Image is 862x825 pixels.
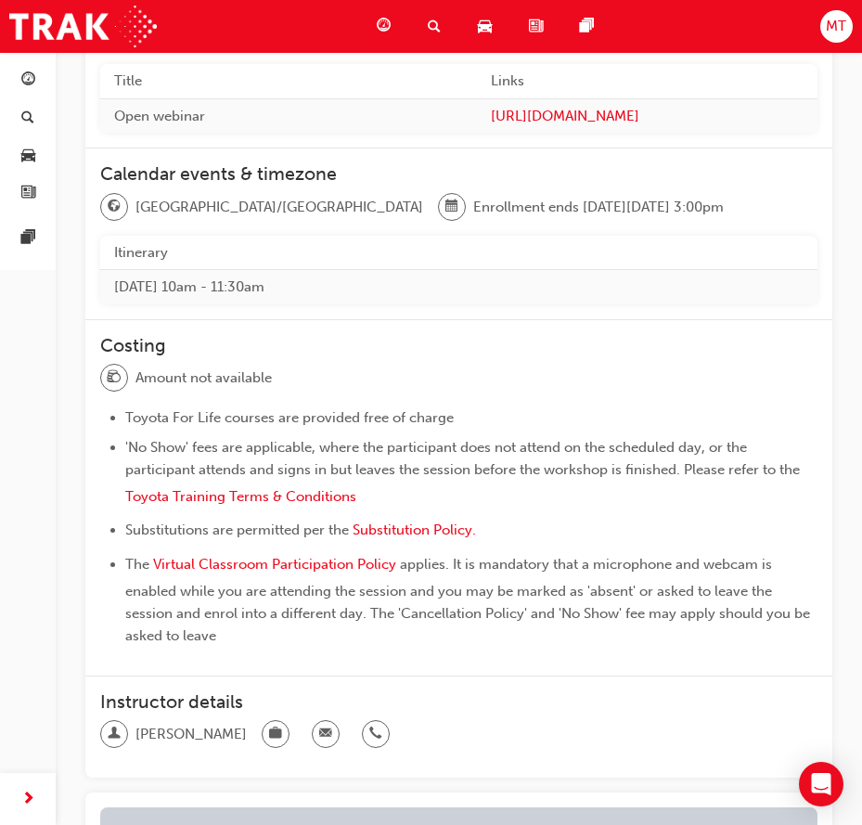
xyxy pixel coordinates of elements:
span: next-icon [21,788,35,811]
a: Toyota Training Terms & Conditions [125,488,356,505]
a: search-icon [413,7,463,45]
span: [GEOGRAPHIC_DATA]/[GEOGRAPHIC_DATA] [135,197,423,218]
span: globe-icon [108,195,121,219]
span: MT [826,16,846,37]
h3: Instructor details [100,691,817,713]
span: car-icon [478,15,492,38]
span: search-icon [428,15,441,38]
td: [DATE] 10am - 11:30am [100,270,817,304]
button: MT [820,10,853,43]
a: Substitution Policy. [353,522,476,538]
div: Open Intercom Messenger [799,762,843,806]
span: money-icon [108,366,121,390]
span: 'No Show' fees are applicable, where the participant does not attend on the scheduled day, or the... [125,439,800,478]
a: car-icon [463,7,514,45]
span: news-icon [529,15,543,38]
span: The [125,556,149,573]
span: email-icon [319,722,332,746]
span: [PERSON_NAME] [135,724,247,745]
span: guage-icon [21,72,35,89]
span: applies. It is mandatory that a microphone and webcam is enabled while you are attending the sess... [125,556,814,644]
a: [URL][DOMAIN_NAME] [491,106,804,127]
th: Links [477,64,817,98]
span: pages-icon [21,230,35,247]
th: Title [100,64,477,98]
span: Enrollment ends [DATE][DATE] 3:00pm [473,197,724,218]
a: Virtual Classroom Participation Policy [153,556,396,573]
span: Substitutions are permitted per the [125,522,349,538]
span: Open webinar [114,108,205,124]
h3: Calendar events & timezone [100,163,817,185]
span: Toyota For Life courses are provided free of charge [125,409,454,426]
span: news-icon [21,186,35,202]
img: Trak [9,6,157,47]
span: calendar-icon [445,195,458,219]
span: car-icon [21,148,35,164]
span: guage-icon [377,15,391,38]
span: pages-icon [580,15,594,38]
a: pages-icon [565,7,616,45]
h3: Costing [100,335,817,356]
span: search-icon [21,110,34,127]
span: man-icon [108,722,121,746]
span: Amount not available [135,367,272,389]
a: news-icon [514,7,565,45]
span: briefcase-icon [269,722,282,746]
th: Itinerary [100,236,817,270]
a: guage-icon [362,7,413,45]
span: phone-icon [369,722,382,746]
